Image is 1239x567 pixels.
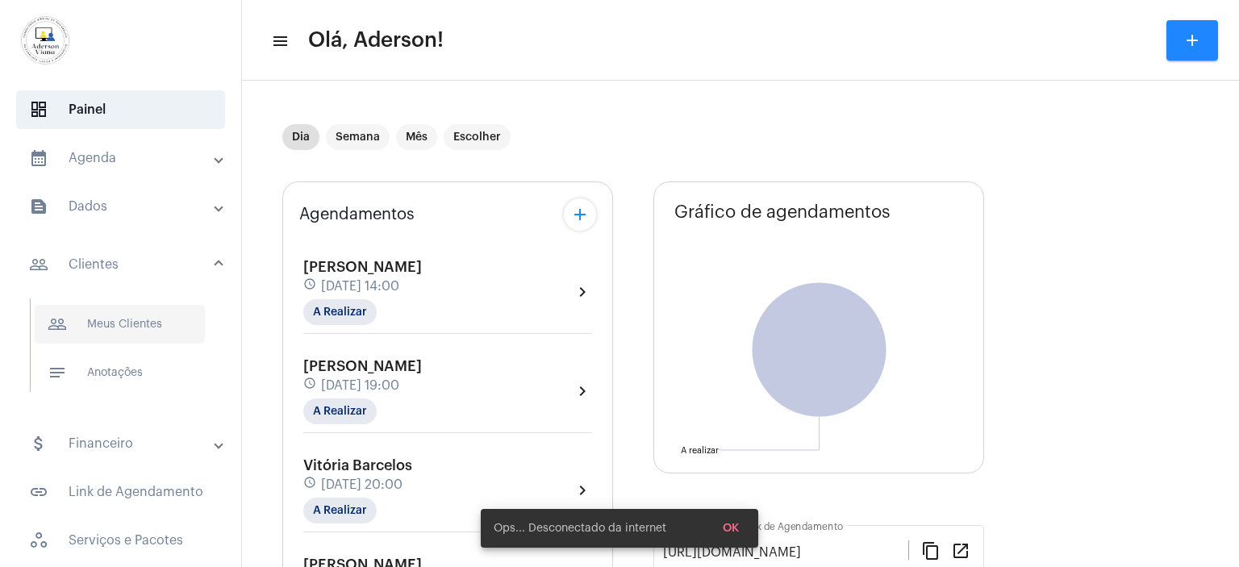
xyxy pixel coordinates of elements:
[573,282,592,302] mat-icon: chevron_right
[35,353,205,392] span: Anotações
[303,498,377,523] mat-chip: A Realizar
[494,520,666,536] span: Ops... Desconectado da internet
[282,124,319,150] mat-chip: Dia
[321,378,399,393] span: [DATE] 19:00
[303,359,422,373] span: [PERSON_NAME]
[444,124,511,150] mat-chip: Escolher
[321,477,403,492] span: [DATE] 20:00
[723,523,739,534] span: OK
[10,239,241,290] mat-expansion-panel-header: sidenav iconClientes
[573,381,592,401] mat-icon: chevron_right
[29,148,215,168] mat-panel-title: Agenda
[10,139,241,177] mat-expansion-panel-header: sidenav iconAgenda
[13,8,77,73] img: d7e3195d-0907-1efa-a796-b593d293ae59.png
[303,476,318,494] mat-icon: schedule
[29,482,48,502] mat-icon: sidenav icon
[48,363,67,382] mat-icon: sidenav icon
[303,260,422,274] span: [PERSON_NAME]
[29,255,215,274] mat-panel-title: Clientes
[29,434,215,453] mat-panel-title: Financeiro
[29,148,48,168] mat-icon: sidenav icon
[573,481,592,500] mat-icon: chevron_right
[29,434,48,453] mat-icon: sidenav icon
[1183,31,1202,50] mat-icon: add
[674,202,891,222] span: Gráfico de agendamentos
[16,90,225,129] span: Painel
[396,124,437,150] mat-chip: Mês
[35,305,205,344] span: Meus Clientes
[710,514,752,543] button: OK
[271,31,287,51] mat-icon: sidenav icon
[29,197,48,216] mat-icon: sidenav icon
[299,206,415,223] span: Agendamentos
[16,473,225,511] span: Link de Agendamento
[663,545,908,560] input: Link
[308,27,444,53] span: Olá, Aderson!
[326,124,390,150] mat-chip: Semana
[951,540,970,560] mat-icon: open_in_new
[303,299,377,325] mat-chip: A Realizar
[10,290,241,415] div: sidenav iconClientes
[303,398,377,424] mat-chip: A Realizar
[29,531,48,550] span: sidenav icon
[10,424,241,463] mat-expansion-panel-header: sidenav iconFinanceiro
[303,458,412,473] span: Vitória Barcelos
[29,197,215,216] mat-panel-title: Dados
[321,279,399,294] span: [DATE] 14:00
[303,377,318,394] mat-icon: schedule
[29,100,48,119] span: sidenav icon
[16,521,225,560] span: Serviços e Pacotes
[303,277,318,295] mat-icon: schedule
[570,205,590,224] mat-icon: add
[10,187,241,226] mat-expansion-panel-header: sidenav iconDados
[48,315,67,334] mat-icon: sidenav icon
[921,540,941,560] mat-icon: content_copy
[681,446,719,455] text: A realizar
[29,255,48,274] mat-icon: sidenav icon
